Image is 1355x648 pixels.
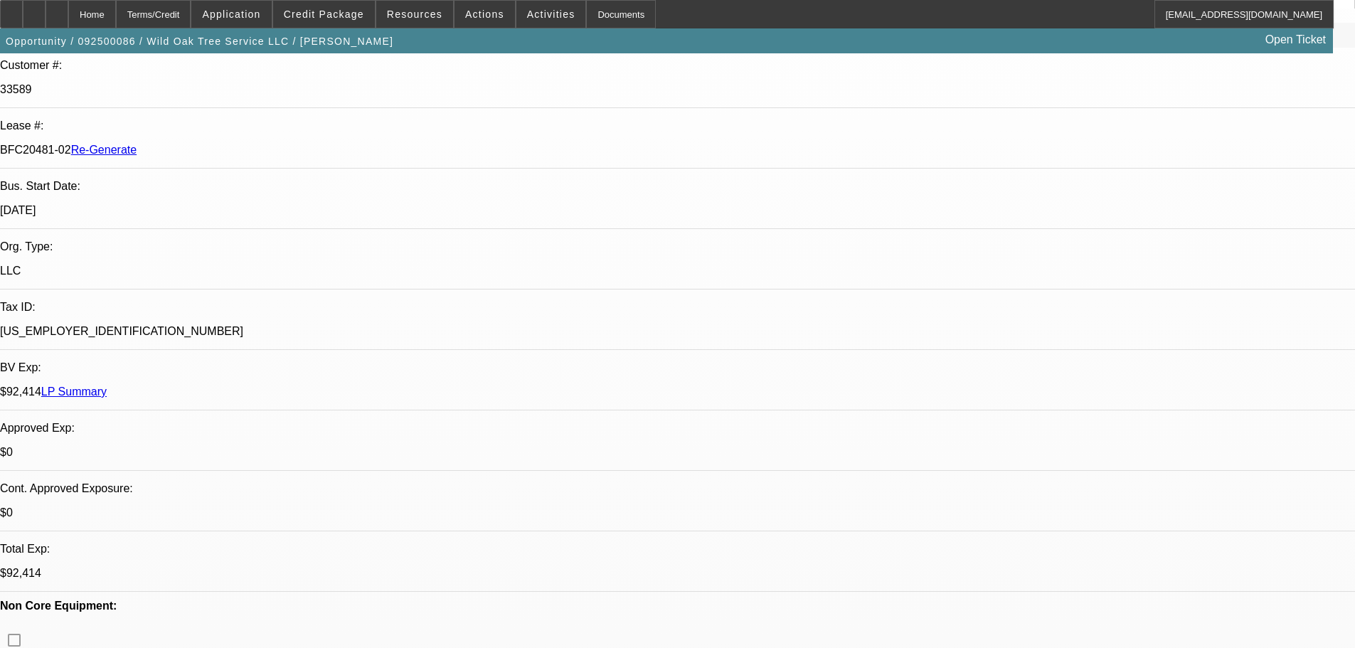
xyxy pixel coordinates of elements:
button: Activities [516,1,586,28]
a: Open Ticket [1260,28,1332,52]
span: Actions [465,9,504,20]
span: Activities [527,9,575,20]
button: Actions [455,1,515,28]
span: Resources [387,9,442,20]
button: Application [191,1,271,28]
span: Application [202,9,260,20]
button: Credit Package [273,1,375,28]
span: Credit Package [284,9,364,20]
span: Opportunity / 092500086 / Wild Oak Tree Service LLC / [PERSON_NAME] [6,36,393,47]
a: LP Summary [41,386,107,398]
a: Re-Generate [71,144,137,156]
button: Resources [376,1,453,28]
